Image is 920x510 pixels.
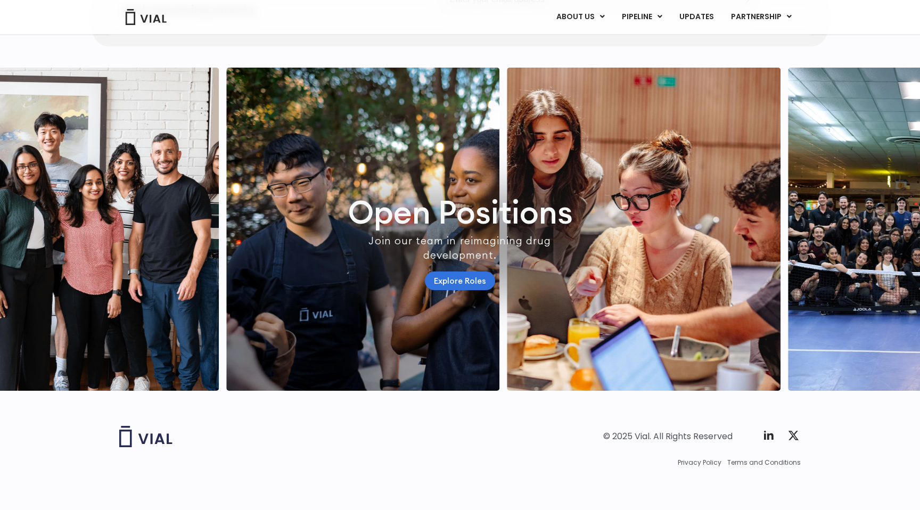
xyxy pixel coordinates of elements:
[119,426,172,447] img: Vial logo wih "Vial" spelled out
[603,431,733,442] div: © 2025 Vial. All Rights Reserved
[226,68,500,391] img: http://Group%20of%20people%20smiling%20wearing%20aprons
[613,8,670,26] a: PIPELINEMenu Toggle
[678,458,721,467] a: Privacy Policy
[727,458,801,467] a: Terms and Conditions
[425,272,495,290] a: Explore Roles
[507,68,781,391] div: 2 / 7
[548,8,613,26] a: ABOUT USMenu Toggle
[125,9,167,25] img: Vial Logo
[671,8,722,26] a: UPDATES
[226,68,500,391] div: 1 / 7
[722,8,800,26] a: PARTNERSHIPMenu Toggle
